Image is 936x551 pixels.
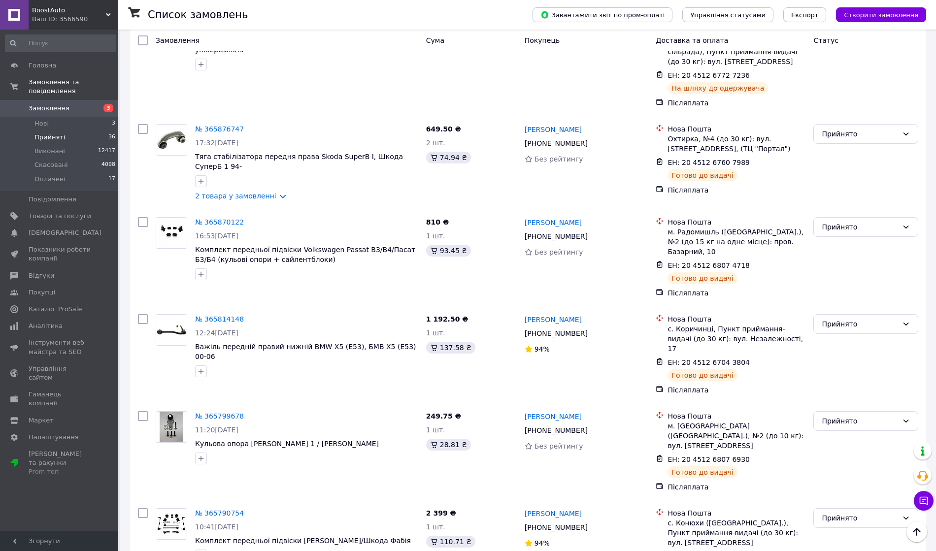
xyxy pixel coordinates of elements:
[822,416,898,426] div: Прийнято
[668,159,750,166] span: ЕН: 20 4512 6760 7989
[29,416,54,425] span: Маркет
[426,139,445,147] span: 2 шт.
[426,536,475,548] div: 110.71 ₴
[426,439,471,451] div: 28.81 ₴
[822,319,898,329] div: Прийнято
[426,329,445,337] span: 1 шт.
[668,482,805,492] div: Післяплата
[5,34,116,52] input: Пошук
[426,218,449,226] span: 810 ₴
[426,245,471,257] div: 93.45 ₴
[914,491,934,511] button: Чат з покупцем
[525,125,582,134] a: [PERSON_NAME]
[29,322,63,330] span: Аналітика
[195,412,244,420] a: № 365799678
[668,421,805,451] div: м. [GEOGRAPHIC_DATA] ([GEOGRAPHIC_DATA].), №2 (до 10 кг): вул. [STREET_ADDRESS]
[668,272,737,284] div: Готово до видачі
[426,152,471,163] div: 74.94 ₴
[195,192,276,200] a: 2 товара у замовленні
[156,509,187,539] img: Фото товару
[906,521,927,542] button: Наверх
[156,218,187,248] img: Фото товару
[29,61,56,70] span: Головна
[791,11,819,19] span: Експорт
[668,466,737,478] div: Готово до видачі
[195,329,238,337] span: 12:24[DATE]
[195,509,244,517] a: № 365790754
[668,288,805,298] div: Післяплата
[195,343,416,360] a: Важіль передній правий нижній BMW X5 (E53), БМВ X5 (E53) 00-06
[195,426,238,434] span: 11:20[DATE]
[195,246,415,263] a: Комплект передньої підвіски Volkswagen Passat B3/B4/Пасат Б3/Б4 (кульові опори + сайлентблоки)
[29,433,79,442] span: Налаштування
[29,467,91,476] div: Prom топ
[822,513,898,523] div: Прийнято
[156,315,187,345] img: Фото товару
[156,36,200,44] span: Замовлення
[535,539,550,547] span: 94%
[148,9,248,21] h1: Список замовлень
[525,36,560,44] span: Покупець
[822,129,898,139] div: Прийнято
[668,217,805,227] div: Нова Пошта
[195,139,238,147] span: 17:32[DATE]
[525,509,582,519] a: [PERSON_NAME]
[29,195,76,204] span: Повідомлення
[29,228,101,237] span: [DEMOGRAPHIC_DATA]
[668,82,768,94] div: На шляху до одержувача
[668,124,805,134] div: Нова Пошта
[523,520,590,534] div: [PHONE_NUMBER]
[523,423,590,437] div: [PHONE_NUMBER]
[29,338,91,356] span: Інструменти веб-майстра та SEO
[426,426,445,434] span: 1 шт.
[813,36,838,44] span: Статус
[523,136,590,150] div: [PHONE_NUMBER]
[826,10,926,18] a: Створити замовлення
[525,315,582,324] a: [PERSON_NAME]
[668,71,750,79] span: ЕН: 20 4512 6772 7236
[195,153,403,170] a: Тяга стабілізатора передня права Skoda SuperB I, Шкода СуперБ 1 94-
[426,125,461,133] span: 649.50 ₴
[156,124,187,156] a: Фото товару
[836,7,926,22] button: Створити замовлення
[426,315,468,323] span: 1 192.50 ₴
[426,412,461,420] span: 249.75 ₴
[195,523,238,531] span: 10:41[DATE]
[535,442,583,450] span: Без рейтингу
[844,11,918,19] span: Створити замовлення
[668,169,737,181] div: Готово до видачі
[668,227,805,257] div: м. Радомишль ([GEOGRAPHIC_DATA].), №2 (до 15 кг на одне місце): пров. Базарний, 10
[535,345,550,353] span: 94%
[668,508,805,518] div: Нова Пошта
[668,185,805,195] div: Післяплата
[156,217,187,249] a: Фото товару
[195,125,244,133] a: № 365876747
[426,523,445,531] span: 1 шт.
[101,161,115,169] span: 4098
[29,212,91,221] span: Товари та послуги
[535,155,583,163] span: Без рейтингу
[523,229,590,243] div: [PHONE_NUMBER]
[29,288,55,297] span: Покупці
[32,6,106,15] span: BoostAuto
[29,450,91,477] span: [PERSON_NAME] та рахунки
[668,411,805,421] div: Нова Пошта
[195,440,379,448] a: Кульова опора [PERSON_NAME] 1 / [PERSON_NAME]
[533,7,672,22] button: Завантажити звіт по пром-оплаті
[540,10,665,19] span: Завантажити звіт по пром-оплаті
[195,218,244,226] a: № 365870122
[426,509,456,517] span: 2 399 ₴
[426,232,445,240] span: 1 шт.
[668,369,737,381] div: Готово до видачі
[426,342,475,354] div: 137.58 ₴
[112,119,115,128] span: 3
[29,271,54,280] span: Відгуки
[195,537,411,545] a: Комплект передньої підвіски [PERSON_NAME]/Шкода Фабія
[682,7,773,22] button: Управління статусами
[29,245,91,263] span: Показники роботи компанії
[195,232,238,240] span: 16:53[DATE]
